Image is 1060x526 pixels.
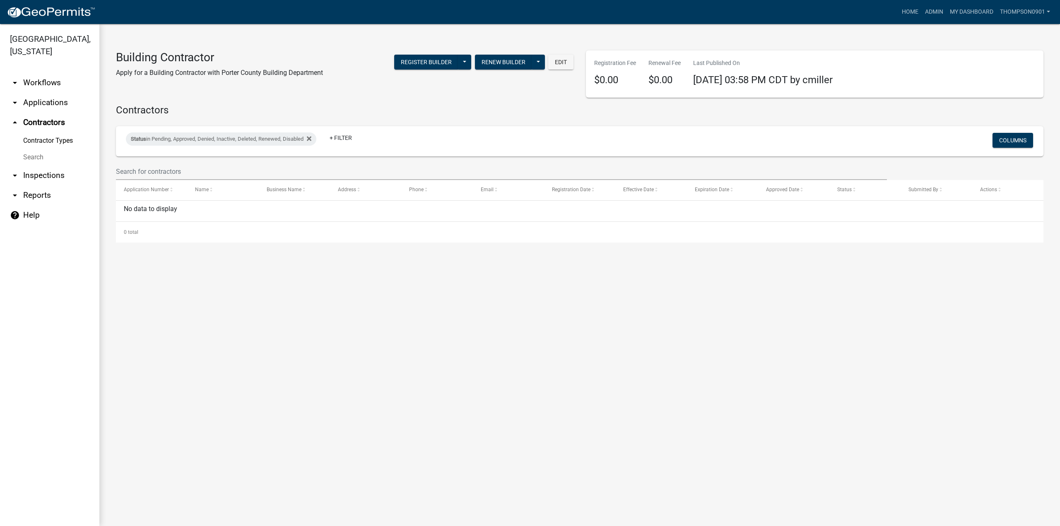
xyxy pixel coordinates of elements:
span: Status [837,187,852,192]
h4: Contractors [116,104,1043,116]
i: arrow_drop_down [10,98,20,108]
datatable-header-cell: Application Number [116,180,187,200]
p: Registration Fee [594,59,636,67]
span: Name [195,187,209,192]
span: Actions [980,187,997,192]
button: Register Builder [394,55,458,70]
datatable-header-cell: Submitted By [901,180,972,200]
span: Effective Date [623,187,654,192]
datatable-header-cell: Phone [401,180,472,200]
span: Submitted By [908,187,938,192]
input: Search for contractors [116,163,887,180]
i: arrow_drop_down [10,190,20,200]
p: Apply for a Building Contractor with Porter County Building Department [116,68,323,78]
a: My Dashboard [947,4,997,20]
span: Email [481,187,494,192]
a: thompson0901 [997,4,1053,20]
span: Status [131,136,146,142]
div: in Pending, Approved, Denied, Inactive, Deleted, Renewed, Disabled [126,132,316,146]
datatable-header-cell: Status [829,180,901,200]
span: Expiration Date [695,187,729,192]
p: Last Published On [693,59,833,67]
datatable-header-cell: Actions [972,180,1043,200]
i: help [10,210,20,220]
h3: Building Contractor [116,50,323,65]
span: Registration Date [552,187,590,192]
datatable-header-cell: Email [472,180,544,200]
span: Phone [409,187,424,192]
i: arrow_drop_down [10,171,20,180]
button: Renew Builder [475,55,532,70]
a: + Filter [323,130,359,145]
span: [DATE] 03:58 PM CDT by cmiller [693,74,833,86]
datatable-header-cell: Name [187,180,258,200]
datatable-header-cell: Business Name [259,180,330,200]
span: Address [338,187,356,192]
span: Application Number [124,187,169,192]
i: arrow_drop_down [10,78,20,88]
i: arrow_drop_up [10,118,20,127]
h4: $0.00 [594,74,636,86]
span: Business Name [267,187,301,192]
div: 0 total [116,222,1043,243]
p: Renewal Fee [648,59,681,67]
a: Home [899,4,922,20]
span: Approved Date [766,187,799,192]
datatable-header-cell: Expiration Date [687,180,758,200]
div: No data to display [116,201,1043,221]
a: Admin [922,4,947,20]
datatable-header-cell: Effective Date [615,180,687,200]
button: Columns [993,133,1033,148]
button: Edit [548,55,573,70]
datatable-header-cell: Approved Date [758,180,829,200]
datatable-header-cell: Address [330,180,401,200]
datatable-header-cell: Registration Date [544,180,615,200]
h4: $0.00 [648,74,681,86]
